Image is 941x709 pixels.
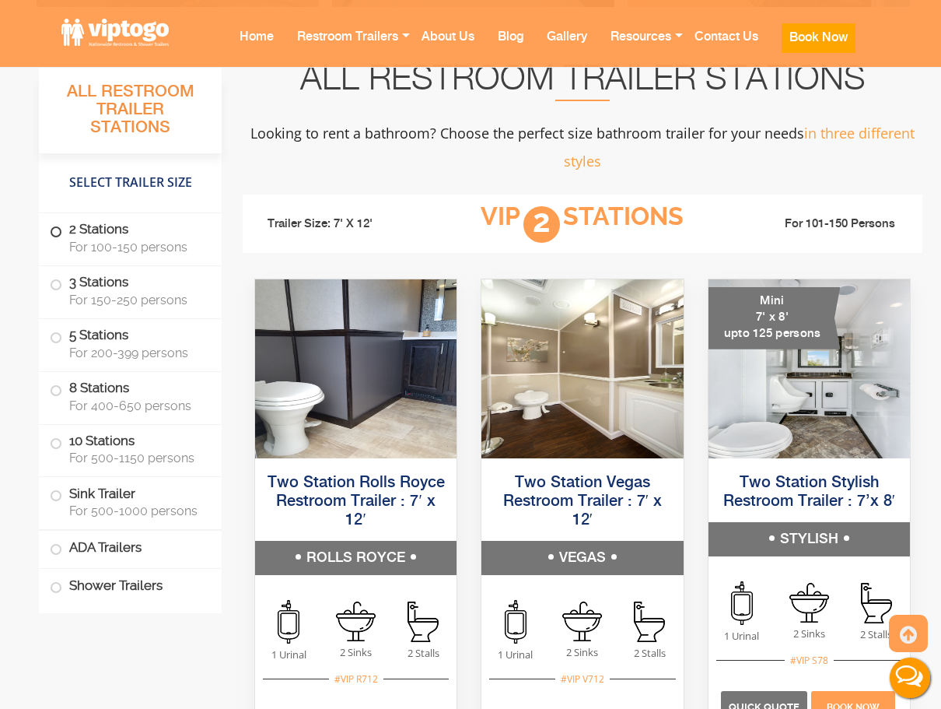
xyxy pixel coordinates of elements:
span: For 100-150 persons [69,240,203,254]
img: an icon of urinal [731,581,753,625]
button: Live Chat [879,647,941,709]
span: For 500-1150 persons [69,451,203,465]
img: Side view of two station restroom trailer with separate doors for males and females [481,279,683,458]
span: 2 Stalls [616,646,683,661]
h4: Select Trailer Size [39,160,222,205]
span: For 400-650 persons [69,398,203,413]
a: Contact Us [683,16,770,78]
img: an icon of stall [408,602,439,642]
a: About Us [410,16,486,78]
label: 8 Stations [50,372,211,420]
h3: VIP Stations [420,203,745,246]
h5: VEGAS [481,541,683,575]
label: ADA Trailers [50,531,211,564]
span: 1 Urinal [481,648,548,662]
span: 2 Sinks [322,645,389,660]
h5: ROLLS ROYCE [255,541,457,575]
div: Mini 7' x 8' upto 125 persons [708,287,841,349]
img: A mini restroom trailer with two separate stations and separate doors for males and females [708,279,910,458]
button: Book Now [782,23,855,53]
img: an icon of stall [861,583,892,623]
span: 2 Stalls [390,646,457,661]
p: Looking to rent a bathroom? Choose the perfect size bathroom trailer for your needs [243,119,922,175]
span: For 150-250 persons [69,293,203,307]
h5: STYLISH [708,522,910,556]
a: Two Station Rolls Royce Restroom Trailer : 7′ x 12′ [268,475,445,528]
a: Two Station Vegas Restroom Trailer : 7′ x 12′ [503,475,662,528]
img: an icon of sink [562,602,602,641]
a: Book Now [770,16,867,86]
label: 3 Stations [50,266,211,314]
div: #VIP S78 [785,653,834,668]
img: an icon of stall [634,602,665,642]
span: 2 Sinks [549,645,616,660]
label: 10 Stations [50,425,211,473]
span: 2 [523,206,560,243]
label: Sink Trailer [50,477,211,525]
a: Blog [486,16,535,78]
a: Restroom Trailers [285,16,410,78]
a: Gallery [535,16,599,78]
img: an icon of sink [789,583,829,623]
span: For 200-399 persons [69,346,203,360]
a: Home [228,16,285,78]
div: #VIP R712 [329,672,383,686]
label: 2 Stations [50,213,211,261]
span: For 500-1000 persons [69,504,203,518]
img: an icon of urinal [278,600,299,644]
img: Side view of two station restroom trailer with separate doors for males and females [255,279,457,458]
img: an icon of urinal [505,600,526,644]
a: Two Station Stylish Restroom Trailer : 7’x 8′ [723,475,895,510]
span: 2 Sinks [775,627,842,641]
li: For 101-150 Persons [745,216,911,233]
img: an icon of sink [336,602,376,641]
li: Trailer Size: 7' X 12' [254,202,420,247]
a: Resources [599,16,683,78]
label: 5 Stations [50,319,211,367]
label: Shower Trailers [50,569,211,602]
h3: All Restroom Trailer Stations [39,78,222,153]
span: 2 Stalls [843,627,910,642]
div: #VIP V712 [555,672,610,686]
span: 1 Urinal [708,629,775,644]
span: 1 Urinal [255,648,322,662]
